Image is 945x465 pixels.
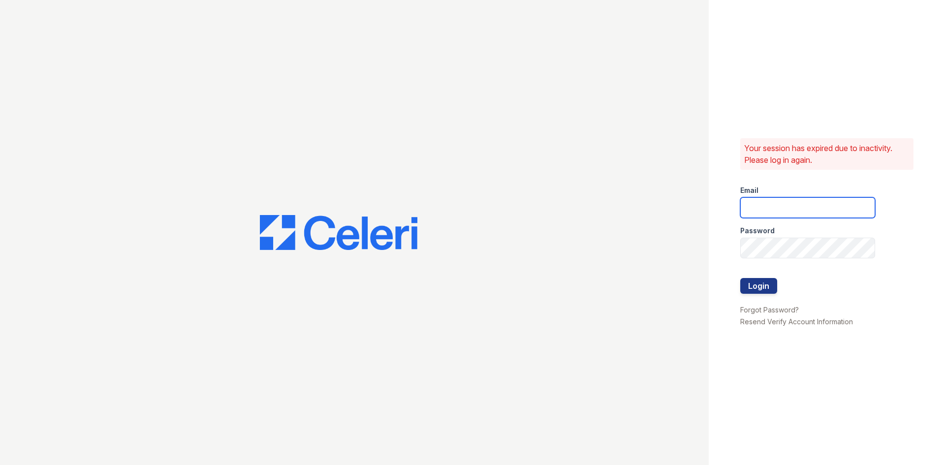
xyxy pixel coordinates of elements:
[260,215,417,250] img: CE_Logo_Blue-a8612792a0a2168367f1c8372b55b34899dd931a85d93a1a3d3e32e68fde9ad4.png
[740,186,758,195] label: Email
[740,306,799,314] a: Forgot Password?
[740,226,775,236] label: Password
[740,278,777,294] button: Login
[740,317,853,326] a: Resend Verify Account Information
[744,142,910,166] p: Your session has expired due to inactivity. Please log in again.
